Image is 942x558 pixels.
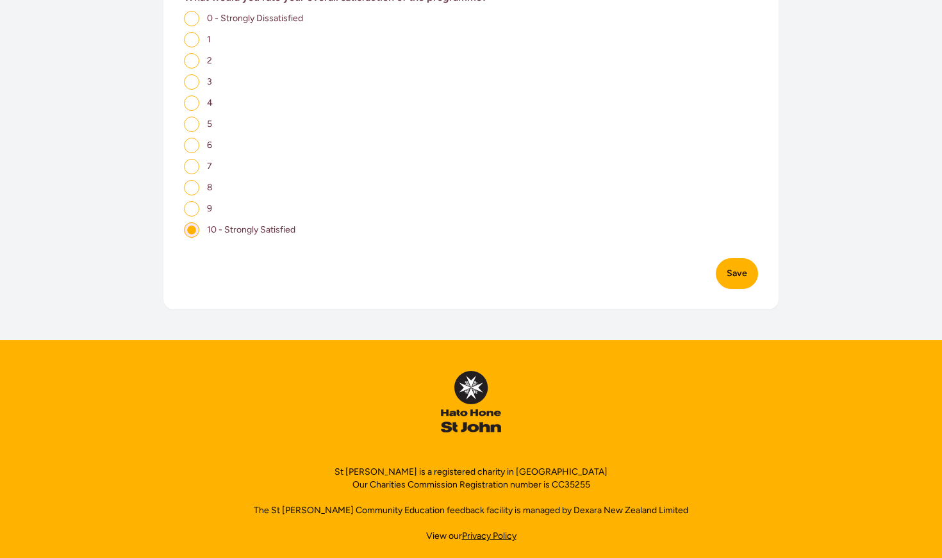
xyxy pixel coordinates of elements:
[441,371,500,432] img: InPulse
[335,466,607,491] p: St [PERSON_NAME] is a registered charity in [GEOGRAPHIC_DATA] Our Charities Commission Registrati...
[207,161,212,172] span: 7
[207,119,212,129] span: 5
[207,13,303,24] span: 0 - Strongly Dissatisfied
[716,258,758,289] button: Save
[184,222,199,238] input: 10 - Strongly Satisfied
[207,224,295,235] span: 10 - Strongly Satisfied
[184,95,199,111] input: 4
[207,97,213,108] span: 4
[254,504,688,517] p: The St [PERSON_NAME] Community Education feedback facility is managed by Dexara New Zealand Limited
[207,76,212,87] span: 3
[184,32,199,47] input: 1
[184,11,199,26] input: 0 - Strongly Dissatisfied
[426,530,516,543] a: View ourPrivacy Policy
[184,74,199,90] input: 3
[184,53,199,69] input: 2
[184,180,199,195] input: 8
[184,117,199,132] input: 5
[462,530,516,541] span: Privacy Policy
[207,34,211,45] span: 1
[207,55,212,66] span: 2
[184,138,199,153] input: 6
[184,159,199,174] input: 7
[207,182,213,193] span: 8
[207,203,212,214] span: 9
[184,201,199,217] input: 9
[207,140,212,151] span: 6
